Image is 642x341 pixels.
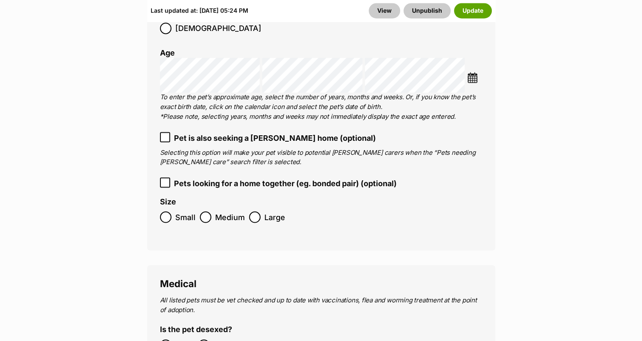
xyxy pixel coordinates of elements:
span: Medical [160,277,196,289]
img: ... [467,72,478,83]
label: Is the pet desexed? [160,325,232,334]
span: Medium [215,211,245,223]
p: To enter the pet’s approximate age, select the number of years, months and weeks. Or, if you know... [160,92,482,121]
span: Small [175,211,196,223]
button: Unpublish [404,3,451,18]
button: Update [454,3,492,18]
a: View [369,3,400,18]
label: Age [160,48,175,57]
span: [DEMOGRAPHIC_DATA] [175,22,261,34]
span: Pet is also seeking a [PERSON_NAME] home (optional) [174,132,376,143]
p: Selecting this option will make your pet visible to potential [PERSON_NAME] carers when the “Pets... [160,148,482,167]
div: Last updated at: [DATE] 05:24 PM [151,3,248,18]
p: All listed pets must be vet checked and up to date with vaccinations, flea and worming treatment ... [160,295,482,314]
span: Pets looking for a home together (eg. bonded pair) (optional) [174,177,397,189]
span: Large [264,211,285,223]
label: Size [160,197,176,206]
